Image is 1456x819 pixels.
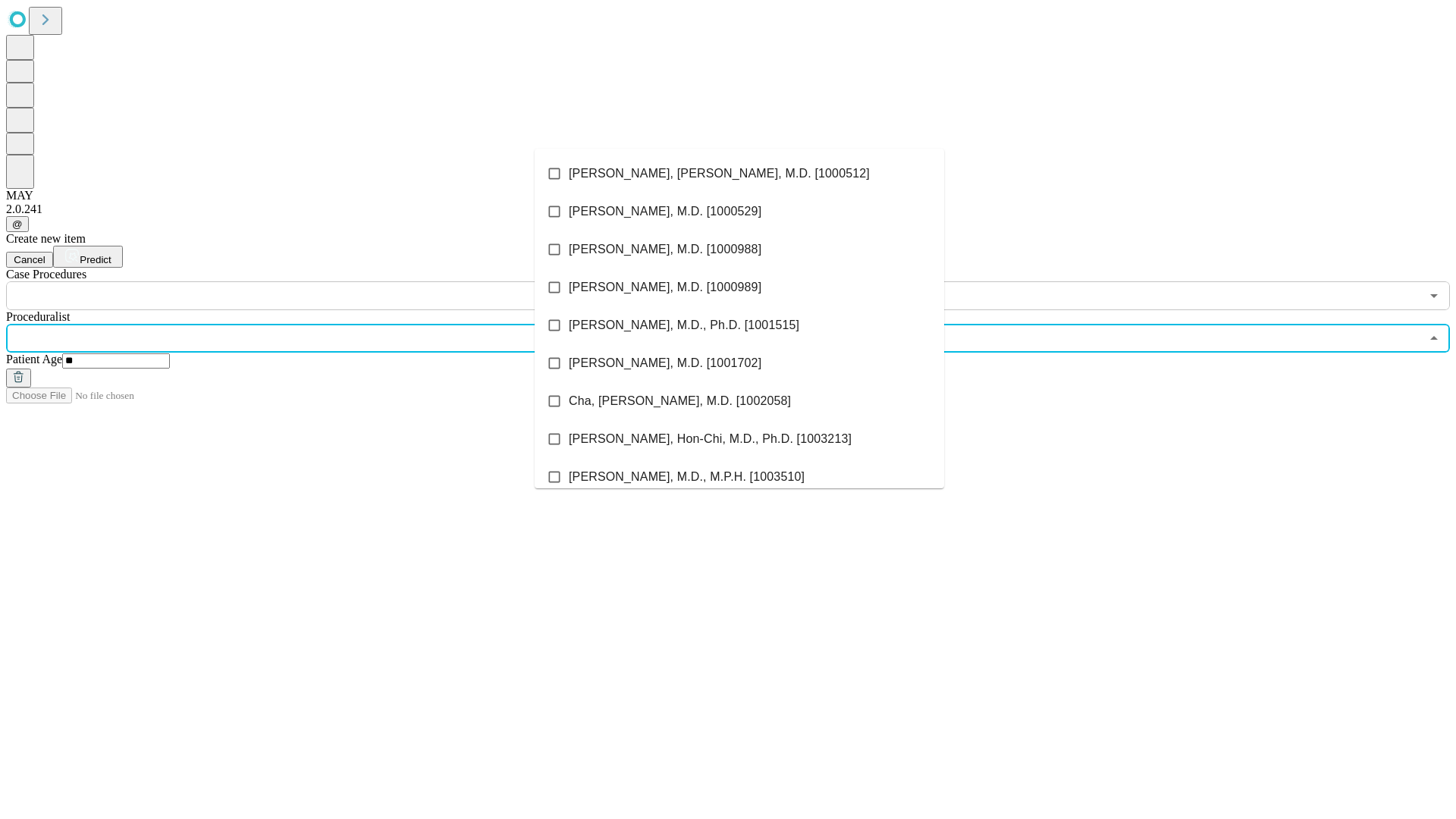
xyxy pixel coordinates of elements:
[53,246,123,268] button: Predict
[6,189,1450,202] div: MAY
[6,268,86,281] span: Scheduled Procedure
[6,216,29,232] button: @
[569,316,799,334] span: [PERSON_NAME], M.D., Ph.D. [1001515]
[1423,328,1445,349] button: Close
[6,252,53,268] button: Cancel
[12,218,23,230] span: @
[569,392,791,410] span: Cha, [PERSON_NAME], M.D. [1002058]
[569,354,761,372] span: [PERSON_NAME], M.D. [1001702]
[569,202,761,221] span: [PERSON_NAME], M.D. [1000529]
[6,202,1450,216] div: 2.0.241
[6,310,70,323] span: Proceduralist
[569,468,805,486] span: [PERSON_NAME], M.D., M.P.H. [1003510]
[569,165,870,183] span: [PERSON_NAME], [PERSON_NAME], M.D. [1000512]
[6,353,62,366] span: Patient Age
[6,232,86,245] span: Create new item
[569,278,761,297] span: [PERSON_NAME], M.D. [1000989]
[569,240,761,259] span: [PERSON_NAME], M.D. [1000988]
[569,430,852,448] span: [PERSON_NAME], Hon-Chi, M.D., Ph.D. [1003213]
[1423,285,1445,306] button: Open
[14,254,45,265] span: Cancel
[80,254,111,265] span: Predict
